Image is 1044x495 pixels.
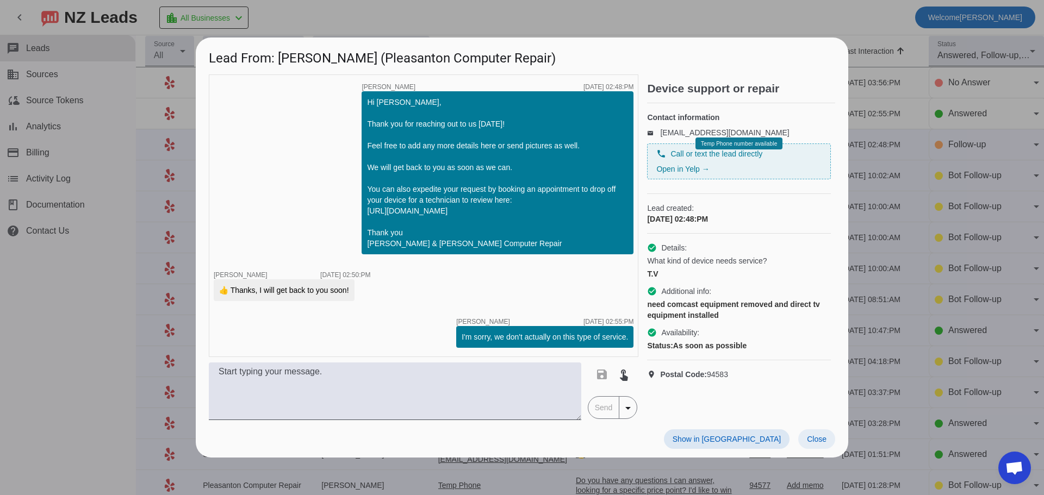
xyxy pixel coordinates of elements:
mat-icon: check_circle [647,243,657,253]
div: [DATE] 02:55:PM [583,318,633,325]
mat-icon: email [647,130,660,135]
div: Hi [PERSON_NAME], Thank you for reaching out to us [DATE]! Feel free to add any more details here... [367,97,628,249]
div: [DATE] 02:48:PM [583,84,633,90]
div: [DATE] 02:50:PM [320,272,370,278]
h1: Lead From: [PERSON_NAME] (Pleasanton Computer Repair) [196,37,848,74]
span: 94583 [660,369,728,380]
strong: Status: [647,341,673,350]
span: Lead created: [647,203,831,214]
span: Call or text the lead directly [670,148,762,159]
span: Additional info: [661,286,711,297]
mat-icon: phone [656,149,666,159]
mat-icon: touch_app [617,368,630,381]
span: What kind of device needs service? [647,255,767,266]
button: Close [798,429,835,449]
mat-icon: arrow_drop_down [622,402,635,415]
a: [EMAIL_ADDRESS][DOMAIN_NAME] [660,128,789,137]
mat-icon: check_circle [647,328,657,337]
span: Temp Phone number available [701,141,777,147]
a: Open in Yelp → [656,165,709,173]
span: [PERSON_NAME] [214,271,268,279]
div: 👍 Thanks, I will get back to you soon! [219,285,349,296]
button: Show in [GEOGRAPHIC_DATA] [664,429,790,449]
span: Show in [GEOGRAPHIC_DATA] [673,435,781,443]
mat-icon: check_circle [647,286,657,296]
div: T.V [647,268,831,279]
div: Open chat [998,452,1031,484]
mat-icon: location_on [647,370,660,379]
span: Close [807,435,826,443]
h4: Contact information [647,112,831,123]
span: [PERSON_NAME] [362,84,415,90]
strong: Postal Code: [660,370,707,379]
span: Details: [661,242,687,253]
h2: Device support or repair [647,83,835,94]
span: Availability: [661,327,699,338]
div: [DATE] 02:48:PM [647,214,831,224]
div: need comcast equipment removed and direct tv equipment installed [647,299,831,321]
div: As soon as possible [647,340,831,351]
span: [PERSON_NAME] [456,318,510,325]
div: I'm sorry, we don't actually on this type of service. [462,331,628,342]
